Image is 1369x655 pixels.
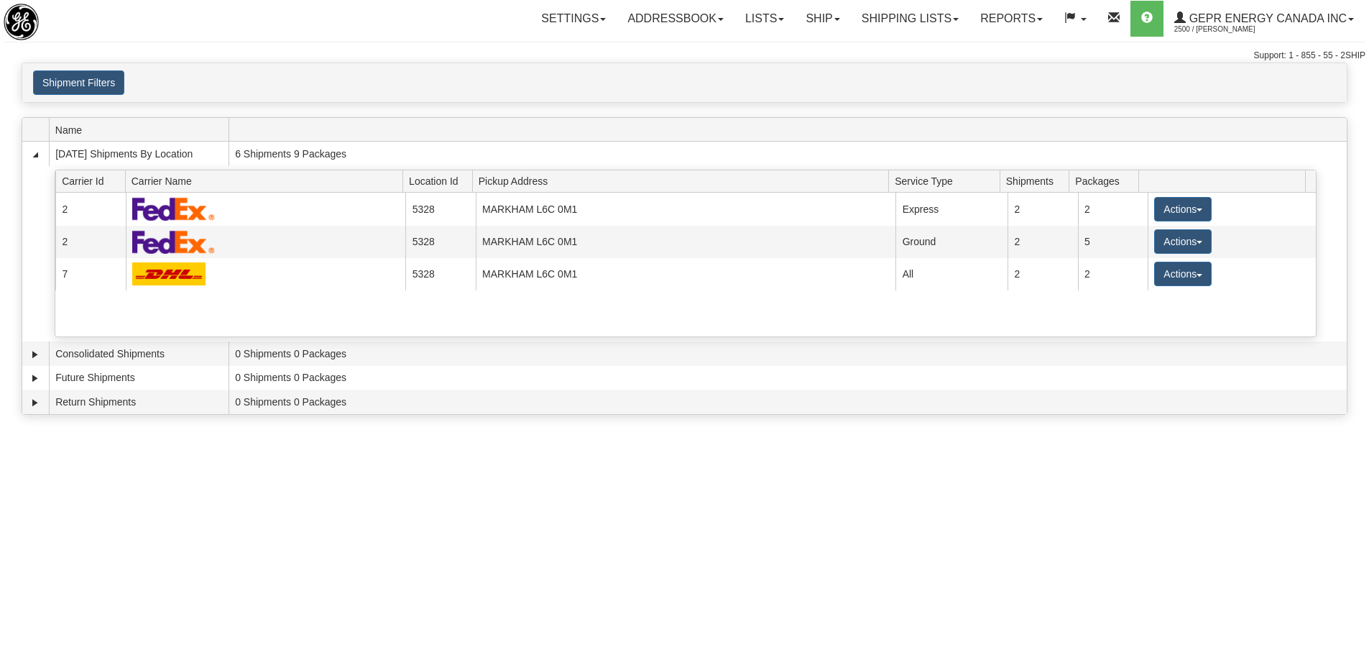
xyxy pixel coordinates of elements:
[734,1,795,37] a: Lists
[49,342,229,366] td: Consolidated Shipments
[33,70,124,95] button: Shipment Filters
[132,170,403,192] span: Carrier Name
[55,193,125,225] td: 2
[1075,170,1138,192] span: Packages
[55,119,229,141] span: Name
[132,230,215,254] img: FedEx Express®
[1174,22,1282,37] span: 2500 / [PERSON_NAME]
[1008,226,1077,258] td: 2
[28,371,42,385] a: Expand
[851,1,969,37] a: Shipping lists
[49,390,229,414] td: Return Shipments
[1006,170,1069,192] span: Shipments
[1336,254,1368,400] iframe: chat widget
[55,258,125,290] td: 7
[476,226,896,258] td: MARKHAM L6C 0M1
[1154,262,1212,286] button: Actions
[969,1,1054,37] a: Reports
[476,193,896,225] td: MARKHAM L6C 0M1
[1008,193,1077,225] td: 2
[405,193,475,225] td: 5328
[895,258,1008,290] td: All
[530,1,617,37] a: Settings
[1078,193,1148,225] td: 2
[476,258,896,290] td: MARKHAM L6C 0M1
[132,262,206,285] img: DHL_Worldwide
[795,1,850,37] a: Ship
[895,170,1000,192] span: Service Type
[405,258,475,290] td: 5328
[28,395,42,410] a: Expand
[617,1,734,37] a: Addressbook
[1163,1,1365,37] a: GEPR Energy Canada Inc 2500 / [PERSON_NAME]
[55,226,125,258] td: 2
[49,142,229,166] td: [DATE] Shipments By Location
[62,170,125,192] span: Carrier Id
[28,147,42,162] a: Collapse
[1154,229,1212,254] button: Actions
[4,4,39,40] img: logo2500.jpg
[895,226,1008,258] td: Ground
[132,197,215,221] img: FedEx Express®
[229,342,1347,366] td: 0 Shipments 0 Packages
[1154,197,1212,221] button: Actions
[895,193,1008,225] td: Express
[229,390,1347,414] td: 0 Shipments 0 Packages
[4,50,1365,62] div: Support: 1 - 855 - 55 - 2SHIP
[28,347,42,362] a: Expand
[409,170,472,192] span: Location Id
[479,170,889,192] span: Pickup Address
[1008,258,1077,290] td: 2
[405,226,475,258] td: 5328
[1078,226,1148,258] td: 5
[1186,12,1347,24] span: GEPR Energy Canada Inc
[229,142,1347,166] td: 6 Shipments 9 Packages
[229,366,1347,390] td: 0 Shipments 0 Packages
[1078,258,1148,290] td: 2
[49,366,229,390] td: Future Shipments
